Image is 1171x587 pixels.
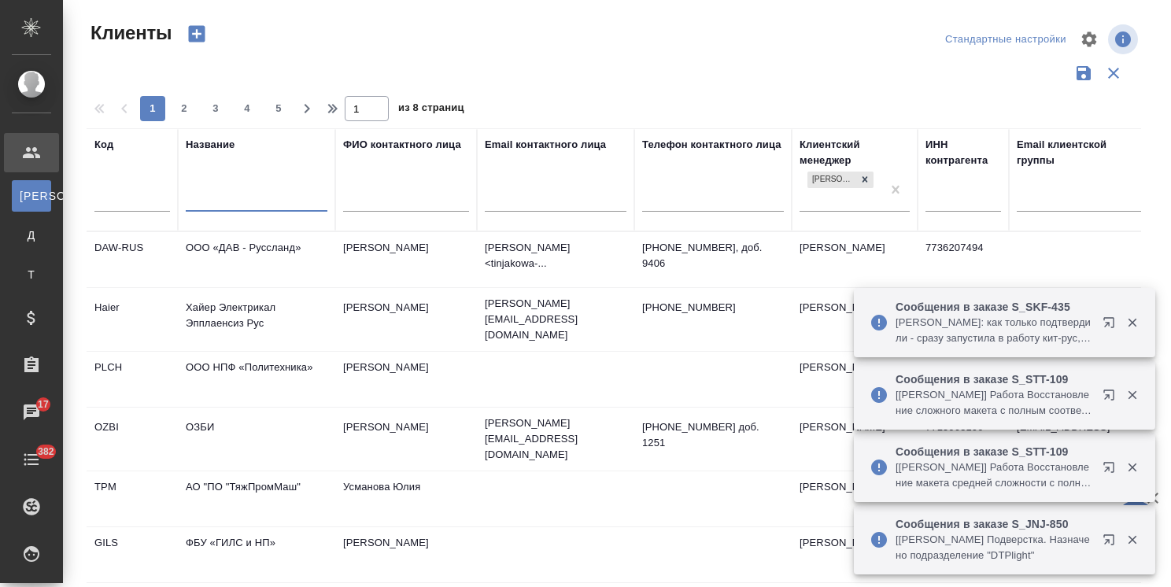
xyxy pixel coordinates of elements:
p: [[PERSON_NAME]] Работа Восстановление сложного макета с полным соответствием оформлению оригинала... [896,387,1092,419]
div: ФИО контактного лица [343,137,461,153]
td: [PERSON_NAME] [792,352,918,407]
span: Клиенты [87,20,172,46]
button: Закрыть [1116,388,1148,402]
td: [PERSON_NAME] [792,471,918,526]
div: Код [94,137,113,153]
button: Сбросить фильтры [1099,58,1129,88]
button: Закрыть [1116,460,1148,474]
div: Email контактного лица [485,137,606,153]
td: ООО НПФ «Политехника» [178,352,335,407]
button: 4 [235,96,260,121]
td: [PERSON_NAME] [792,232,918,287]
div: Название [186,137,235,153]
button: 2 [172,96,197,121]
p: [PERSON_NAME]: как только подтвердили - сразу запустила в работу кит-рус, рус-англ [896,315,1092,346]
button: Открыть в новой вкладке [1093,452,1131,489]
td: [PERSON_NAME] [792,412,918,467]
td: ОЗБИ [178,412,335,467]
td: [PERSON_NAME] [335,292,477,347]
p: Сообщения в заказе S_STT-109 [896,371,1092,387]
span: 4 [235,101,260,116]
td: [PERSON_NAME] [792,292,918,347]
p: Сообщения в заказе S_JNJ-850 [896,516,1092,532]
a: Т [12,259,51,290]
button: Открыть в новой вкладке [1093,307,1131,345]
button: Сохранить фильтры [1069,58,1099,88]
p: [PERSON_NAME][EMAIL_ADDRESS][DOMAIN_NAME] [485,296,626,343]
td: [PERSON_NAME] [335,232,477,287]
button: Закрыть [1116,533,1148,547]
td: АО "ПО "ТяжПромМаш" [178,471,335,526]
p: [PERSON_NAME] <tinjakowa-... [485,240,626,271]
div: ИНН контрагента [925,137,1001,168]
td: DAW-RUS [87,232,178,287]
td: TPM [87,471,178,526]
button: Закрыть [1116,316,1148,330]
p: Сообщения в заказе S_SKF-435 [896,299,1092,315]
p: [PHONE_NUMBER] [642,300,784,316]
span: 5 [266,101,291,116]
div: Email клиентской группы [1017,137,1143,168]
a: Д [12,220,51,251]
span: из 8 страниц [398,98,464,121]
span: 3 [203,101,228,116]
a: 382 [4,440,59,479]
p: [PHONE_NUMBER] доб. 1251 [642,419,784,451]
td: PLCH [87,352,178,407]
span: Посмотреть информацию [1108,24,1141,54]
span: Настроить таблицу [1070,20,1108,58]
p: [PERSON_NAME][EMAIL_ADDRESS][DOMAIN_NAME] [485,415,626,463]
div: Телефон контактного лица [642,137,781,153]
p: [PHONE_NUMBER], доб. 9406 [642,240,784,271]
button: Открыть в новой вкладке [1093,524,1131,562]
td: [PERSON_NAME] [335,412,477,467]
td: Усманова Юлия [335,471,477,526]
td: ООО «ДАВ - Руссланд» [178,232,335,287]
button: 3 [203,96,228,121]
div: split button [941,28,1070,52]
span: [PERSON_NAME] [20,188,43,204]
p: [[PERSON_NAME]] Работа Восстановление макета средней сложности с полным соответствием оформлению ... [896,460,1092,491]
td: [PERSON_NAME] [335,352,477,407]
a: [PERSON_NAME] [12,180,51,212]
div: Усманова Ольга [806,170,875,190]
div: Клиентский менеджер [800,137,910,168]
td: OZBI [87,412,178,467]
p: [[PERSON_NAME] Подверстка. Назначено подразделение "DTPlight" [896,532,1092,563]
button: Создать [178,20,216,47]
span: 17 [28,397,58,412]
span: 382 [28,444,64,460]
td: GILS [87,527,178,582]
td: 7736207494 [918,232,1009,287]
span: Т [20,267,43,282]
td: ФБУ «ГИЛС и НП» [178,527,335,582]
div: [PERSON_NAME] [807,172,856,188]
span: Д [20,227,43,243]
td: [PERSON_NAME] [792,527,918,582]
a: 17 [4,393,59,432]
button: 5 [266,96,291,121]
td: Haier [87,292,178,347]
td: Хайер Электрикал Эпплаенсиз Рус [178,292,335,347]
span: 2 [172,101,197,116]
td: [PERSON_NAME] [335,527,477,582]
p: Сообщения в заказе S_STT-109 [896,444,1092,460]
button: Открыть в новой вкладке [1093,379,1131,417]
